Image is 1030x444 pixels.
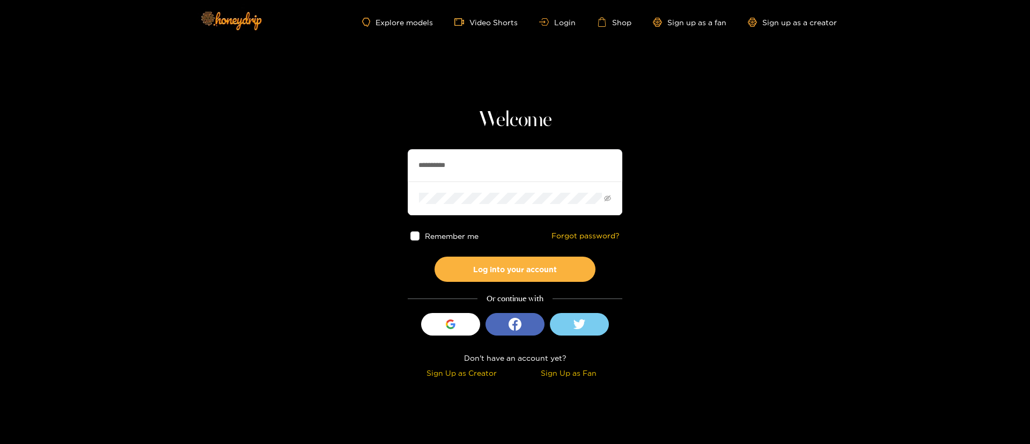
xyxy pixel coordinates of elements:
div: Or continue with [408,293,622,305]
div: Sign Up as Creator [410,367,512,379]
span: eye-invisible [604,195,611,202]
a: Sign up as a fan [653,18,726,27]
a: Explore models [362,18,433,27]
h1: Welcome [408,107,622,133]
div: Sign Up as Fan [518,367,620,379]
a: Login [539,18,576,26]
a: Sign up as a creator [748,18,837,27]
button: Log into your account [435,257,595,282]
a: Shop [597,17,631,27]
span: Remember me [425,232,479,240]
span: video-camera [454,17,469,27]
a: Video Shorts [454,17,518,27]
div: Don't have an account yet? [408,352,622,364]
a: Forgot password? [551,231,620,241]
